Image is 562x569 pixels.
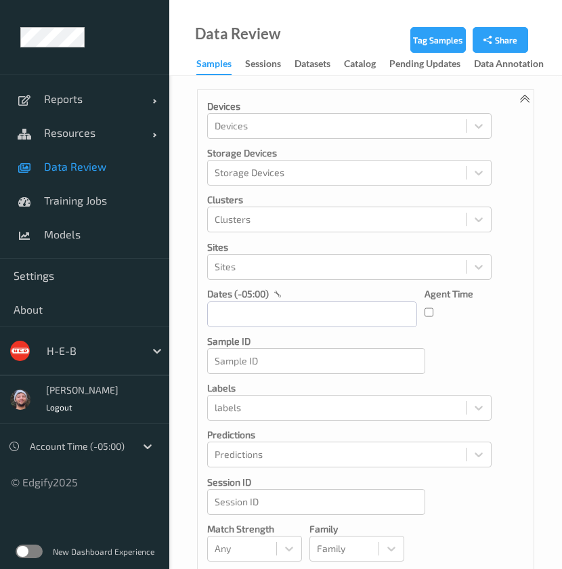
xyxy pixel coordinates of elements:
p: Session ID [207,476,425,489]
a: Data Annotation [474,55,557,74]
a: Catalog [344,55,389,74]
p: Family [309,522,404,536]
p: Devices [207,100,492,113]
a: Samples [196,55,245,75]
button: Tag Samples [410,27,466,53]
div: Pending Updates [389,57,460,74]
div: Datasets [295,57,330,74]
button: Share [473,27,528,53]
p: Sites [207,240,492,254]
div: Catalog [344,57,376,74]
div: Data Annotation [474,57,544,74]
p: Match Strength [207,522,302,536]
p: dates (-05:00) [207,287,269,301]
a: Pending Updates [389,55,474,74]
p: Clusters [207,193,492,207]
p: Agent Time [425,287,473,301]
div: Sessions [245,57,281,74]
p: Predictions [207,428,492,442]
a: Sessions [245,55,295,74]
p: Sample ID [207,335,425,348]
p: Storage Devices [207,146,492,160]
div: Samples [196,57,232,75]
p: labels [207,381,492,395]
div: Data Review [195,27,280,41]
a: Datasets [295,55,344,74]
